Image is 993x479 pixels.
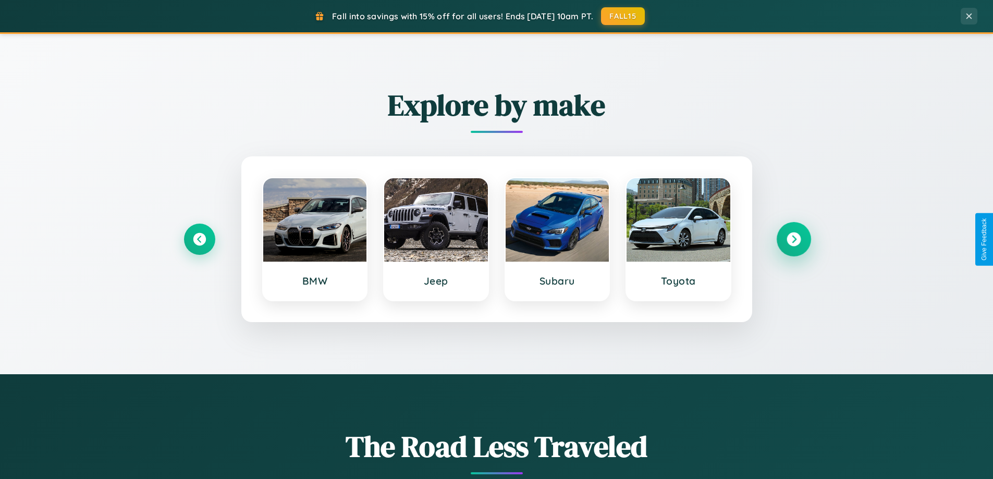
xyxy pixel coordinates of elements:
[184,85,810,125] h2: Explore by make
[516,275,599,287] h3: Subaru
[332,11,593,21] span: Fall into savings with 15% off for all users! Ends [DATE] 10am PT.
[980,218,988,261] div: Give Feedback
[274,275,357,287] h3: BMW
[637,275,720,287] h3: Toyota
[184,426,810,466] h1: The Road Less Traveled
[395,275,477,287] h3: Jeep
[601,7,645,25] button: FALL15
